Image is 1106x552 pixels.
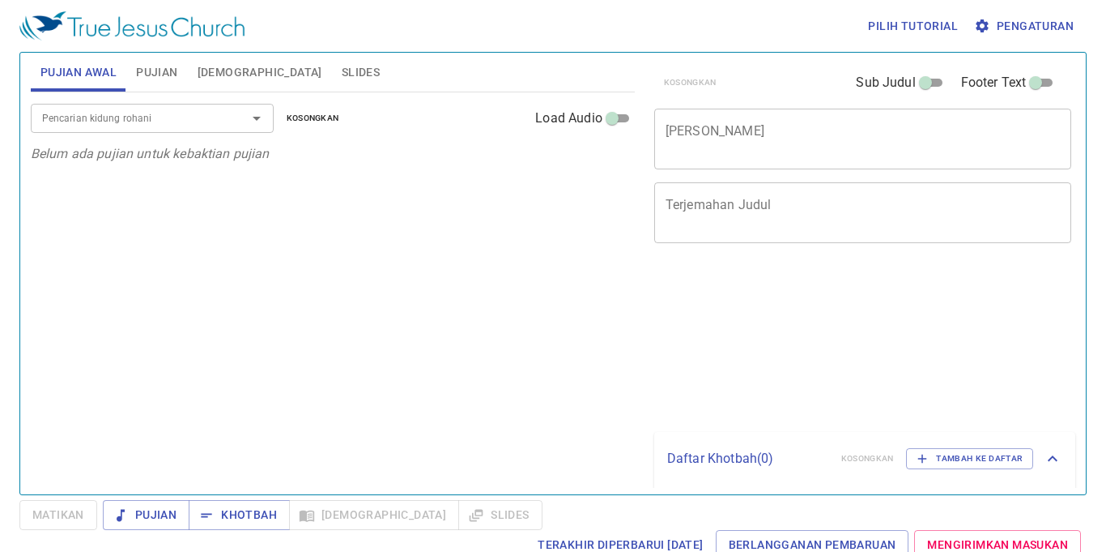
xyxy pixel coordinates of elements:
span: Load Audio [535,109,602,128]
button: Pengaturan [971,11,1080,41]
span: Pujian Awal [40,62,117,83]
button: Pilih tutorial [861,11,964,41]
span: Tambah ke Daftar [917,451,1023,466]
span: Sub Judul [856,73,915,92]
button: Kosongkan [277,109,349,128]
span: Pujian [136,62,177,83]
span: [DEMOGRAPHIC_DATA] [198,62,322,83]
iframe: from-child [648,260,990,426]
button: Open [245,107,268,130]
span: Pilih tutorial [868,16,958,36]
span: Slides [342,62,380,83]
button: Khotbah [189,500,290,530]
p: Daftar Khotbah ( 0 ) [667,449,828,469]
span: Pujian [116,505,177,525]
i: Belum ada pujian untuk kebaktian pujian [31,146,270,161]
span: Kosongkan [287,111,339,126]
button: Pujian [103,500,189,530]
div: Daftar Khotbah(0)KosongkanTambah ke Daftar [654,432,1075,486]
span: Footer Text [961,73,1027,92]
img: True Jesus Church [19,11,245,41]
button: Tambah ke Daftar [906,448,1033,469]
span: Khotbah [202,505,277,525]
span: Pengaturan [977,16,1074,36]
